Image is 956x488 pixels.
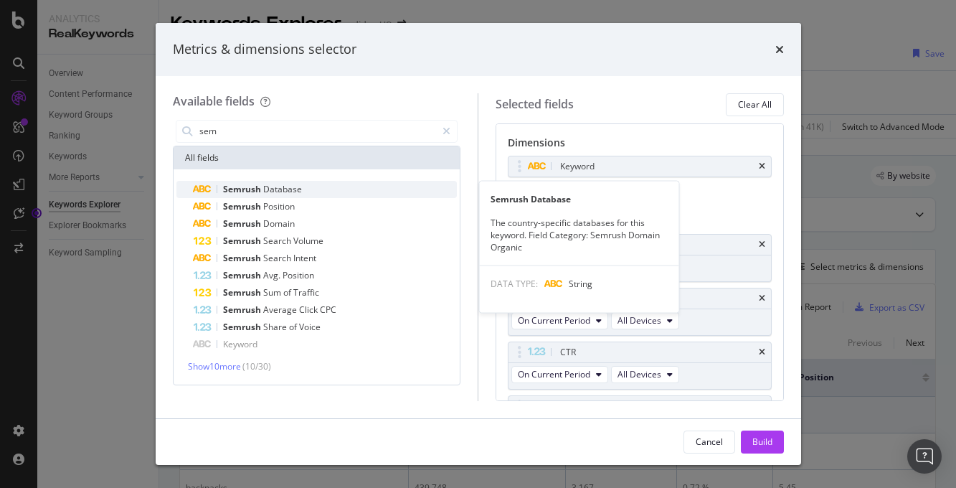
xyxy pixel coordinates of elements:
span: Share [263,321,289,333]
span: Voice [299,321,321,333]
div: Keywordtimes [508,156,772,177]
span: Semrush [223,200,263,212]
div: Selected fields [496,96,574,113]
span: Database [263,183,302,195]
button: On Current Period [511,366,608,383]
span: Semrush [223,269,263,281]
span: All Devices [617,368,661,380]
span: Search [263,235,293,247]
span: Semrush [223,286,263,299]
span: Volume [293,235,323,247]
span: Show 10 more [188,360,241,372]
div: Metrics & dimensions selector [173,40,356,59]
span: Semrush [223,304,263,316]
span: of [289,321,299,333]
button: Build [741,431,784,454]
div: Dimensions [508,136,772,156]
span: On Current Period [518,368,590,380]
div: Open Intercom Messenger [907,439,942,474]
button: On Current Period [511,312,608,329]
span: Search [263,252,293,264]
span: Sum [263,286,283,299]
div: times [759,240,765,249]
span: Semrush [223,252,263,264]
input: Search by field name [198,121,437,142]
span: Traffic [293,286,319,299]
span: Domain [263,217,295,230]
span: Position [283,269,314,281]
div: modal [156,23,801,465]
div: Avg. Positiontimes [508,395,772,444]
span: ( 10 / 30 ) [242,360,271,372]
div: times [759,162,765,171]
span: Keyword [223,338,257,350]
span: Avg. [263,269,283,281]
div: All fields [174,146,460,169]
div: CTRtimesOn Current PeriodAll Devices [508,342,772,390]
span: Semrush [223,217,263,230]
span: Semrush [223,321,263,333]
span: String [569,277,592,289]
div: Build [752,436,772,448]
button: Clear All [726,93,784,116]
span: Position [263,200,295,212]
div: Clear All [738,98,772,111]
span: Semrush [223,235,263,247]
span: All Devices [617,314,661,327]
span: Average [263,304,299,316]
button: Cancel [683,431,735,454]
span: On Current Period [518,314,590,327]
div: times [759,294,765,303]
span: Intent [293,252,316,264]
div: Cancel [696,436,723,448]
span: CPC [320,304,336,316]
div: Avg. Position [560,399,611,413]
div: CTR [560,345,576,360]
div: Available fields [173,93,255,109]
div: Semrush Database [479,193,678,205]
span: of [283,286,293,299]
span: Semrush [223,183,263,195]
span: DATA TYPE: [491,277,538,289]
span: Click [299,304,320,316]
button: All Devices [611,312,679,329]
div: times [759,348,765,357]
div: times [775,40,784,59]
div: The country-specific databases for this keyword. Field Category: Semrush Domain Organic [479,217,678,253]
div: Keyword [560,159,595,174]
button: All Devices [611,366,679,383]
